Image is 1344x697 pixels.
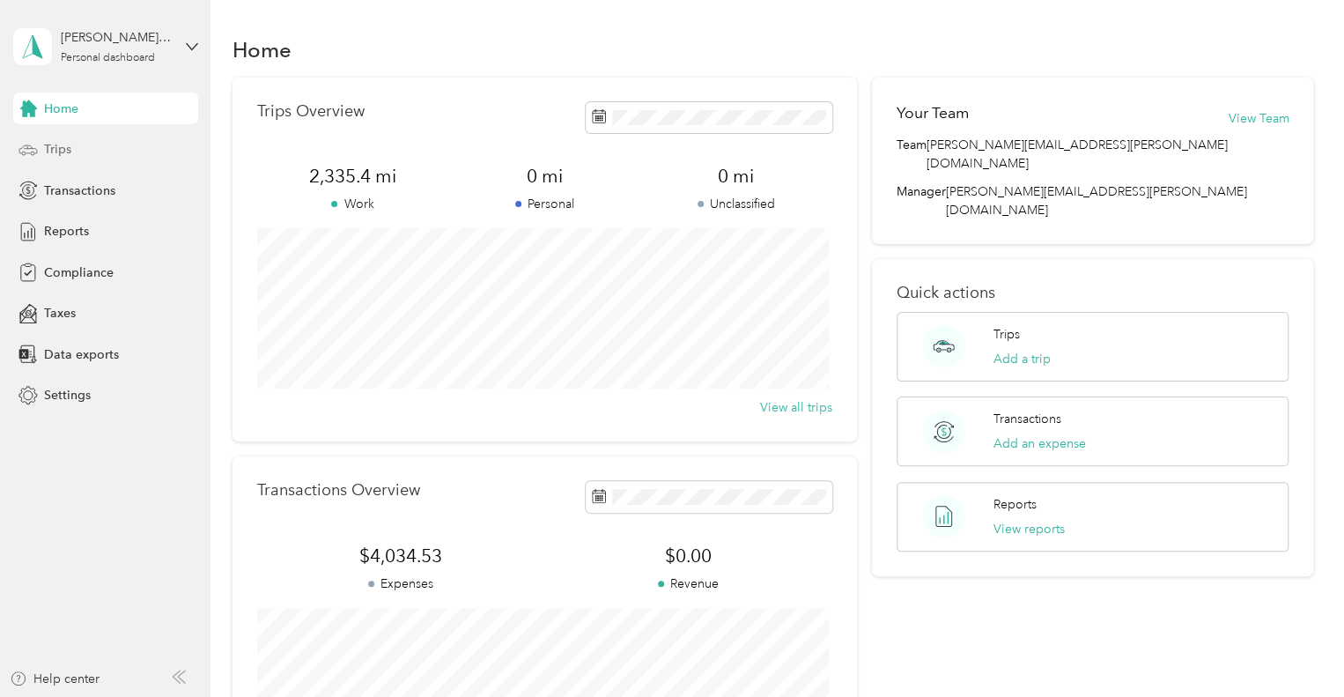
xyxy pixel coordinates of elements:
p: Personal [448,195,640,213]
h2: Your Team [897,102,969,124]
span: 0 mi [640,164,832,189]
span: Transactions [44,182,115,200]
span: Reports [44,222,89,241]
span: 0 mi [448,164,640,189]
span: Trips [44,140,71,159]
span: Taxes [44,304,76,323]
p: Trips Overview [257,102,365,121]
h1: Home [233,41,292,59]
div: Personal dashboard [61,53,155,63]
p: Expenses [257,575,544,593]
iframe: Everlance-gr Chat Button Frame [1245,598,1344,697]
span: $0.00 [544,544,831,568]
span: Home [44,100,78,118]
p: Transactions Overview [257,481,420,500]
span: [PERSON_NAME][EMAIL_ADDRESS][PERSON_NAME][DOMAIN_NAME] [927,136,1289,173]
div: [PERSON_NAME] [PERSON_NAME] [61,28,171,47]
button: View all trips [760,398,832,417]
span: Data exports [44,345,119,364]
button: Add a trip [993,350,1051,368]
span: [PERSON_NAME][EMAIL_ADDRESS][PERSON_NAME][DOMAIN_NAME] [946,184,1247,218]
p: Reports [993,495,1037,514]
span: Manager [897,182,946,219]
span: $4,034.53 [257,544,544,568]
p: Unclassified [640,195,832,213]
p: Quick actions [897,284,1289,302]
button: Add an expense [993,434,1086,453]
span: Settings [44,386,91,404]
button: View reports [993,520,1065,538]
span: 2,335.4 mi [257,164,449,189]
span: Compliance [44,263,114,282]
p: Transactions [993,410,1061,428]
button: Help center [10,670,100,688]
span: Team [897,136,927,173]
p: Trips [993,325,1020,344]
p: Work [257,195,449,213]
button: View Team [1228,109,1289,128]
p: Revenue [544,575,831,593]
